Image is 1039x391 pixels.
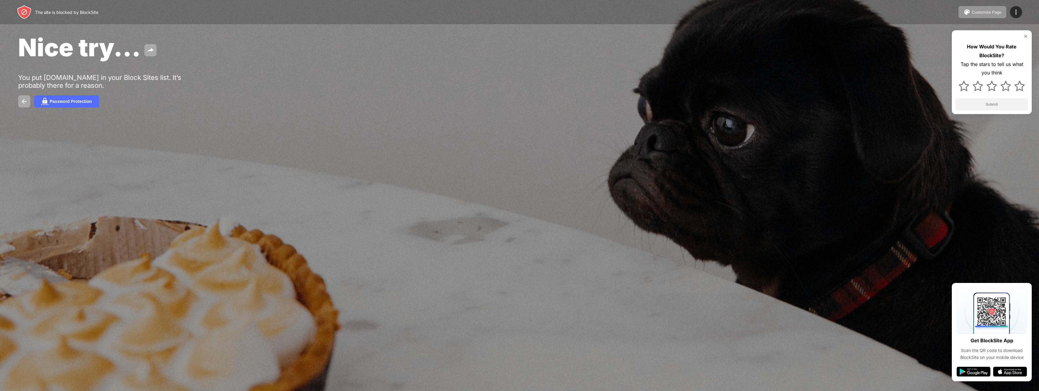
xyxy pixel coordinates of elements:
div: Tap the stars to tell us what you think [955,60,1028,77]
div: You put [DOMAIN_NAME] in your Block Sites list. It’s probably there for a reason. [18,74,205,89]
span: Nice try... [18,33,141,62]
img: app-store.svg [993,367,1027,376]
img: header-logo.svg [17,5,31,19]
img: star.svg [959,81,969,91]
img: qrcode.svg [957,288,1027,334]
img: share.svg [147,47,154,54]
img: pallet.svg [963,8,971,16]
img: star.svg [1001,81,1011,91]
div: Password Protection [50,99,92,104]
button: Password Protection [34,95,99,107]
img: password.svg [41,98,48,105]
div: The site is blocked by BlockSite [35,10,98,15]
img: star.svg [1014,81,1025,91]
div: Customize Page [972,10,1001,15]
img: star.svg [973,81,983,91]
div: Get BlockSite App [971,336,1013,345]
img: star.svg [987,81,997,91]
div: Scan the QR code to download BlockSite on your mobile device [957,347,1027,361]
button: Customize Page [958,6,1006,18]
img: google-play.svg [957,367,991,376]
button: Submit [955,98,1028,110]
img: rate-us-close.svg [1023,34,1028,39]
img: back.svg [21,98,28,105]
div: How Would You Rate BlockSite? [955,42,1028,60]
img: menu-icon.svg [1012,8,1020,16]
